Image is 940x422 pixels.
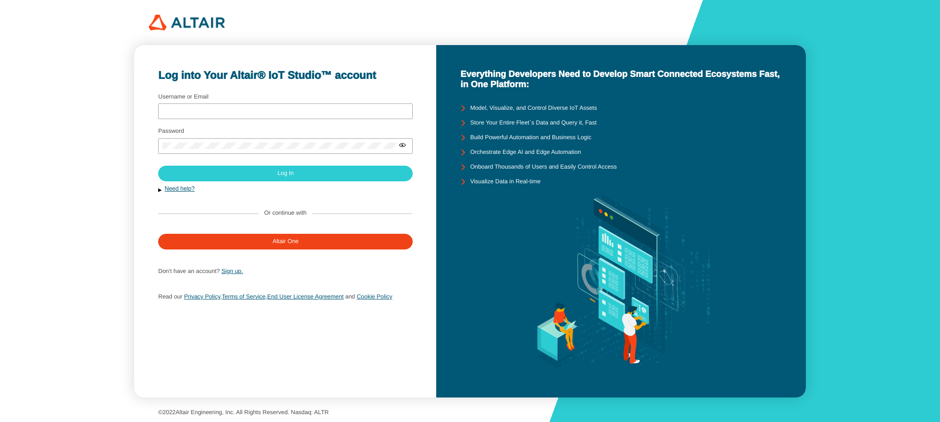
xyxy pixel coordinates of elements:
a: End User License Agreement [267,293,344,300]
label: Or continue with [264,210,307,217]
unity-typography: Log into Your Altair® IoT Studio™ account [158,69,412,81]
a: Need help? [164,185,194,192]
a: Cookie Policy [357,293,393,300]
p: © Altair Engineering, Inc. All Rights Reserved. Nasdaq: ALTR [158,409,782,416]
img: background.svg [517,189,726,373]
span: Don't have an account? [158,268,220,274]
a: Sign up. [221,268,243,274]
label: Username or Email [158,93,209,100]
a: Terms of Service [222,293,265,300]
span: 2022 [163,409,176,416]
p: , , [158,290,412,303]
unity-typography: Visualize Data in Real-time [470,178,540,185]
unity-typography: Orchestrate Edge AI and Edge Automation [470,149,581,156]
unity-typography: Everything Developers Need to Develop Smart Connected Ecosystems Fast, in One Platform: [460,69,781,89]
button: Need help? [158,185,412,194]
unity-typography: Store Your Entire Fleet`s Data and Query it, Fast [470,120,596,126]
unity-typography: Build Powerful Automation and Business Logic [470,134,591,141]
img: 320px-Altair_logo.png [149,15,225,30]
span: Read our [158,293,182,300]
unity-typography: Model, Visualize, and Control Diverse IoT Assets [470,105,597,112]
span: and [345,293,355,300]
unity-typography: Onboard Thousands of Users and Easily Control Access [470,164,616,171]
label: Password [158,127,184,134]
a: Privacy Policy [184,293,220,300]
